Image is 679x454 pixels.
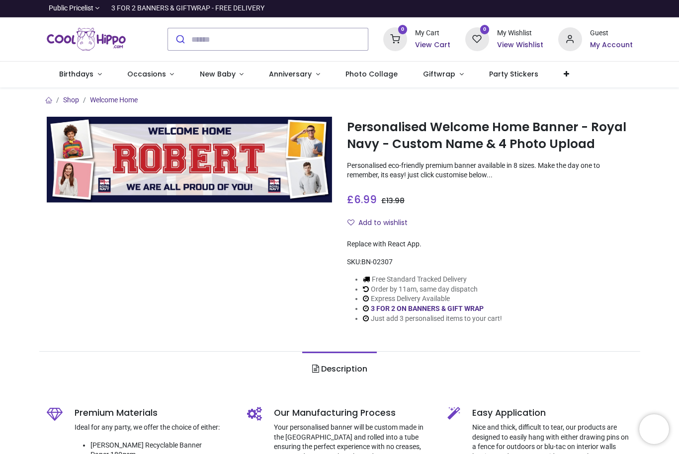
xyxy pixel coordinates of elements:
[274,407,432,419] h5: Our Manufacturing Process
[111,3,264,13] div: 3 FOR 2 BANNERS & GIFTWRAP - FREE DELIVERY
[47,62,115,87] a: Birthdays
[187,62,256,87] a: New Baby
[383,35,407,43] a: 0
[269,69,312,79] span: Anniversary
[47,117,333,203] img: Personalised Welcome Home Banner - Royal Navy - Custom Name & 4 Photo Upload
[590,40,633,50] a: My Account
[371,304,484,312] a: 3 FOR 2 ON BANNERS & GIFT WRAP
[347,119,633,153] h1: Personalised Welcome Home Banner - Royal Navy - Custom Name & 4 Photo Upload
[75,407,232,419] h5: Premium Materials
[347,219,354,226] i: Add to wishlist
[256,62,333,87] a: Anniversary
[345,69,398,79] span: Photo Collage
[49,3,93,13] span: Public Pricelist
[347,161,633,180] p: Personalised eco-friendly premium banner available in 8 sizes. Make the day one to remember, its ...
[465,35,489,43] a: 0
[489,69,538,79] span: Party Stickers
[75,423,232,433] p: Ideal for any party, we offer the choice of either:
[398,25,408,34] sup: 0
[302,352,376,386] a: Description
[347,257,633,267] div: SKU:
[386,196,405,206] span: 13.98
[127,69,166,79] span: Occasions
[363,275,502,285] li: Free Standard Tracked Delivery
[497,40,543,50] a: View Wishlist
[497,28,543,38] div: My Wishlist
[480,25,490,34] sup: 0
[363,314,502,324] li: Just add 3 personalised items to your cart!
[415,28,450,38] div: My Cart
[361,258,393,266] span: BN-02307
[90,96,138,104] a: Welcome Home
[347,239,633,249] div: Replace with React App.
[423,69,455,79] span: Giftwrap
[411,62,477,87] a: Giftwrap
[363,285,502,295] li: Order by 11am, same day dispatch
[47,25,126,53] a: Logo of Cool Hippo
[363,294,502,304] li: Express Delivery Available
[63,96,79,104] a: Shop
[47,3,100,13] a: Public Pricelist
[639,414,669,444] iframe: Brevo live chat
[114,62,187,87] a: Occasions
[59,69,93,79] span: Birthdays
[354,192,377,207] span: 6.99
[347,192,377,207] span: £
[347,215,416,231] button: Add to wishlistAdd to wishlist
[381,196,405,206] span: £
[590,28,633,38] div: Guest
[472,407,633,419] h5: Easy Application
[424,3,633,13] iframe: Customer reviews powered by Trustpilot
[200,69,236,79] span: New Baby
[47,25,126,53] img: Cool Hippo
[168,28,191,50] button: Submit
[415,40,450,50] a: View Cart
